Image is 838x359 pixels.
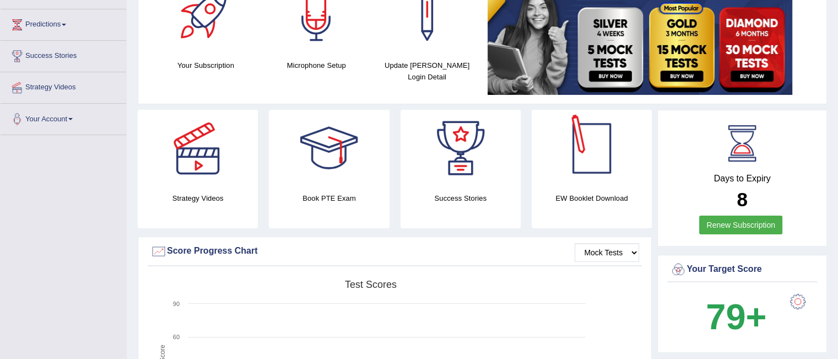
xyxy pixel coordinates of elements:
a: Strategy Videos [1,72,126,100]
text: 90 [173,301,180,307]
a: Success Stories [1,41,126,68]
h4: Update [PERSON_NAME] Login Detail [377,60,477,83]
h4: Your Subscription [156,60,256,71]
h4: Days to Expiry [670,174,814,184]
h4: Success Stories [401,192,521,204]
tspan: Test scores [345,279,397,290]
b: 8 [737,189,747,210]
h4: Microphone Setup [267,60,366,71]
a: Predictions [1,9,126,37]
a: Your Account [1,104,126,131]
text: 60 [173,334,180,340]
h4: EW Booklet Download [532,192,652,204]
div: Score Progress Chart [150,243,639,260]
b: 79+ [706,297,766,337]
h4: Book PTE Exam [269,192,389,204]
a: Renew Subscription [699,216,782,234]
h4: Strategy Videos [138,192,258,204]
div: Your Target Score [670,261,814,278]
